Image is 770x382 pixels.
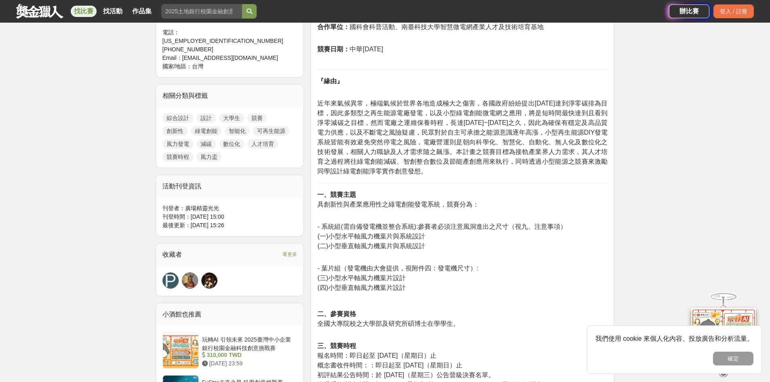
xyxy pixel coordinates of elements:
[156,84,304,107] div: 相關分類與標籤
[317,342,356,349] strong: 三、競賽時程
[191,126,222,136] a: 綠電創能
[317,201,479,208] span: 具創新性與產業應用性之綠電創能發電系統，競賽分為：
[196,139,216,149] a: 減碳
[691,302,756,356] img: d2146d9a-e6f6-4337-9592-8cefde37ba6b.png
[317,78,343,84] strong: 『緣由』
[162,204,297,213] div: 刊登者： 廣場精靈光光
[202,351,294,359] div: 310,000 TWD
[317,23,350,30] strong: 合作單位：
[161,4,242,19] input: 2025土地銀行校園金融創意挑戰賽：從你出發 開啟智慧金融新頁
[253,126,289,136] a: 可再生能源
[202,336,294,351] div: 玩轉AI 引領未來 2025臺灣中小企業銀行校園金融科技創意挑戰賽
[317,46,350,53] strong: 競賽日期：
[317,46,383,53] span: 中華[DATE]
[317,223,567,230] span: - 系統組(需自備發電機並整合系統):參賽者必須注意風洞進出之尺寸（視九、注意事項）
[317,233,425,240] span: (一)小型水平軸風力機葉片與系統設計
[225,126,250,136] a: 智能化
[182,272,198,289] a: Avatar
[162,139,193,149] a: 風力發電
[317,284,406,291] span: (四)小型垂直軸風力機葉片設計
[713,352,753,365] button: 確定
[162,54,283,62] div: Email： [EMAIL_ADDRESS][DOMAIN_NAME]
[196,152,222,162] a: 風力盃
[156,175,304,198] div: 活動刊登資訊
[669,4,709,18] a: 辦比賽
[283,250,297,259] span: 看更多
[162,272,179,289] a: P
[156,303,304,326] div: 小酒館也推薦
[713,4,754,18] div: 登入 / 註冊
[162,251,182,258] span: 收藏者
[162,113,193,123] a: 綜合設計
[202,359,294,368] div: [DATE] 23:59
[100,6,126,17] a: 找活動
[317,191,356,198] strong: 一、競賽主題
[317,243,425,249] span: (二)小型垂直軸風力機葉片與系統設計
[317,265,478,272] span: - 葉片組（發電機由大會提供，視附件四：發電機尺寸）:
[202,273,217,288] img: Avatar
[182,273,198,288] img: Avatar
[196,113,216,123] a: 設計
[247,139,278,149] a: 人才培育
[162,332,297,369] a: 玩轉AI 引領未來 2025臺灣中小企業銀行校園金融科技創意挑戰賽 310,000 TWD [DATE] 23:59
[317,100,608,175] span: 近年來氣候異常，極端氣候於世界各地造成極大之傷害，各國政府紛紛提出[DATE]達到淨零碳排為目標，因此多類型之再生能源電廠發電，以及小型綠電創能微電網之應用，將是短時間最快達到且看到淨零減碳之目...
[317,23,544,30] span: 國科會科普活動、南臺科技大學智慧微電網產業人才及技術培育基地
[595,335,753,342] span: 我們使用 cookie 來個人化內容、投放廣告和分析流量。
[162,213,297,221] div: 刊登時間： [DATE] 15:00
[219,139,244,149] a: 數位化
[317,310,356,317] strong: 二、參賽資格
[162,221,297,230] div: 最後更新： [DATE] 15:26
[71,6,97,17] a: 找比賽
[162,126,188,136] a: 創新性
[162,152,193,162] a: 競賽時程
[317,362,462,369] span: 概念書收件時間：：即日起至 [DATE]（星期日）止
[162,63,192,70] span: 國家/地區：
[192,63,203,70] span: 台灣
[317,274,406,281] span: (三)小型水平軸風力機葉片設計
[129,6,155,17] a: 作品集
[317,371,495,378] span: 初評結果公告時間：於 [DATE]（星期三）公告晉級決賽名單。
[201,272,217,289] a: Avatar
[317,320,460,327] span: 全國大專院校之大學部及研究所碩博士在學學生。
[219,113,244,123] a: 大學生
[162,28,283,54] div: 電話： [US_EMPLOYER_IDENTIFICATION_NUMBER][PHONE_NUMBER]
[317,352,437,359] span: 報名時間：即日起至 [DATE]（星期日）止
[247,113,267,123] a: 競賽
